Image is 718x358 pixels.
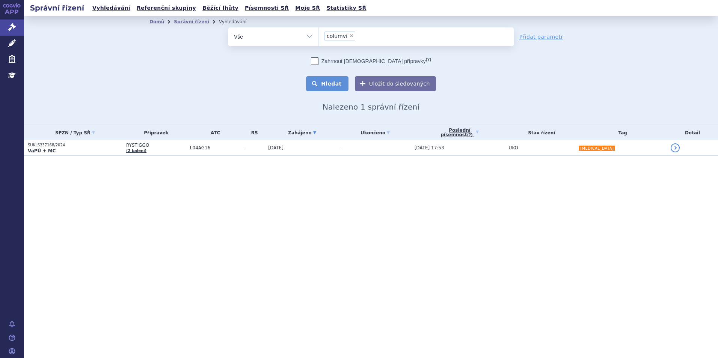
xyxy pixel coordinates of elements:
button: Uložit do sledovaných [355,76,436,91]
span: - [244,145,264,150]
i: [MEDICAL_DATA] [579,146,615,151]
span: L04AG16 [190,145,241,150]
span: [DATE] 17:53 [415,145,444,150]
a: detail [671,143,680,152]
th: ATC [186,125,241,140]
strong: VaPÚ + MC [28,148,56,153]
th: Stav řízení [505,125,575,140]
a: Poslednípísemnost(?) [415,125,505,140]
span: Nalezeno 1 správní řízení [323,102,419,111]
span: RYSTIGGO [126,143,186,148]
input: columvi [357,31,389,41]
h2: Správní řízení [24,3,90,13]
a: Zahájeno [268,128,336,138]
button: Hledat [306,76,348,91]
a: Písemnosti SŘ [243,3,291,13]
a: Vyhledávání [90,3,133,13]
a: SPZN / Typ SŘ [28,128,122,138]
th: Přípravek [122,125,186,140]
p: SUKLS337168/2024 [28,143,122,148]
th: Detail [667,125,718,140]
label: Zahrnout [DEMOGRAPHIC_DATA] přípravky [311,57,431,65]
a: Referenční skupiny [134,3,198,13]
th: Tag [575,125,667,140]
abbr: (?) [426,57,431,62]
abbr: (?) [467,133,473,137]
a: Běžící lhůty [200,3,241,13]
a: (2 balení) [126,149,146,153]
a: Moje SŘ [293,3,322,13]
a: Statistiky SŘ [324,3,368,13]
span: × [349,33,354,38]
span: - [340,145,341,150]
li: Vyhledávání [219,16,256,27]
span: UKO [509,145,518,150]
a: Ukončeno [340,128,411,138]
th: RS [241,125,264,140]
span: [DATE] [268,145,284,150]
a: Přidat parametr [519,33,563,41]
span: columvi [327,33,347,39]
a: Správní řízení [174,19,209,24]
a: Domů [149,19,164,24]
